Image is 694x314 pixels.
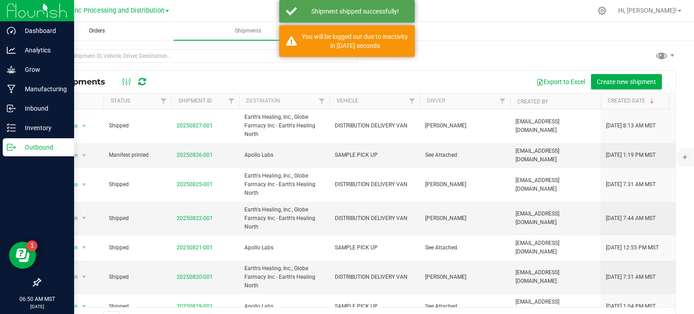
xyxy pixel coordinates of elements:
[244,264,324,291] span: Earth's Healing, Inc., Globe Farmacy Inc - Earth's Healing North
[244,113,324,139] span: Earth's Healing, Inc., Globe Farmacy Inc - Earth's Healing North
[517,98,548,105] a: Created By
[516,210,595,227] span: [EMAIL_ADDRESS][DOMAIN_NAME]
[111,98,130,104] a: Status
[109,180,166,189] span: Shipped
[109,273,166,281] span: Shipped
[335,273,414,281] span: DISTRIBUTION DELIVERY VAN
[591,74,662,89] button: Create new shipment
[596,6,608,15] div: Manage settings
[425,151,505,159] span: See Attached
[79,178,90,191] span: select
[77,27,117,35] span: Orders
[516,176,595,193] span: [EMAIL_ADDRESS][DOMAIN_NAME]
[606,180,656,189] span: [DATE] 7:31 AM MST
[495,94,510,109] a: Filter
[173,22,324,41] a: Shipments
[244,206,324,232] span: Earth's Healing, Inc., Globe Farmacy Inc - Earth's Healing North
[7,123,16,132] inline-svg: Inventory
[16,45,70,56] p: Analytics
[314,94,329,109] a: Filter
[109,244,166,252] span: Shipped
[7,104,16,113] inline-svg: Inbound
[425,214,505,223] span: [PERSON_NAME]
[606,302,656,311] span: [DATE] 1:04 PM MST
[335,214,414,223] span: DISTRIBUTION DELIVERY VAN
[16,25,70,36] p: Dashboard
[516,147,595,164] span: [EMAIL_ADDRESS][DOMAIN_NAME]
[244,172,324,198] span: Earth's Healing, Inc., Globe Farmacy Inc - Earth's Healing North
[223,27,273,35] span: Shipments
[177,303,213,309] a: 20250819-001
[516,268,595,286] span: [EMAIL_ADDRESS][DOMAIN_NAME]
[239,94,329,109] th: Destination
[606,122,656,130] span: [DATE] 8:13 AM MST
[244,244,324,252] span: Apollo Labs
[109,214,166,223] span: Shipped
[425,180,505,189] span: [PERSON_NAME]
[7,143,16,152] inline-svg: Outbound
[9,242,36,269] iframe: Resource center
[7,65,16,74] inline-svg: Grow
[109,151,166,159] span: Manifest printed
[47,77,114,87] span: All Shipments
[244,302,324,311] span: Apollo Labs
[618,7,677,14] span: Hi, [PERSON_NAME]!
[608,98,656,104] a: Created Date
[302,7,408,16] div: Shipment shipped successfully!
[420,94,510,109] th: Driver
[335,180,414,189] span: DISTRIBUTION DELIVERY VAN
[516,239,595,256] span: [EMAIL_ADDRESS][DOMAIN_NAME]
[224,94,239,109] a: Filter
[177,122,213,129] a: 20250827-001
[109,122,166,130] span: Shipped
[425,244,505,252] span: See Attached
[425,122,505,130] span: [PERSON_NAME]
[4,295,70,303] p: 06:50 AM MST
[22,22,172,41] a: Orders
[606,151,656,159] span: [DATE] 1:19 PM MST
[597,78,656,85] span: Create new shipment
[109,302,166,311] span: Shipped
[302,32,408,50] div: You will be logged out due to inactivity in 1507 seconds
[337,98,358,104] a: Vehicle
[516,117,595,135] span: [EMAIL_ADDRESS][DOMAIN_NAME]
[335,302,414,311] span: SAMPLE PICK UP
[405,94,420,109] a: Filter
[156,94,171,109] a: Filter
[530,74,591,89] button: Export to Excel
[4,303,70,310] p: [DATE]
[16,103,70,114] p: Inbound
[7,46,16,55] inline-svg: Analytics
[177,215,213,221] a: 20250822-001
[16,84,70,94] p: Manufacturing
[425,302,505,311] span: See Attached
[16,64,70,75] p: Grow
[79,300,90,313] span: select
[79,120,90,132] span: select
[79,149,90,162] span: select
[16,122,70,133] p: Inventory
[606,214,656,223] span: [DATE] 7:44 AM MST
[177,274,213,280] a: 20250820-001
[178,98,212,104] a: Shipment ID
[79,212,90,225] span: select
[7,84,16,94] inline-svg: Manufacturing
[40,49,358,63] input: Search Shipment ID, Vehicle, Driver, Destination...
[244,151,324,159] span: Apollo Labs
[425,273,505,281] span: [PERSON_NAME]
[7,26,16,35] inline-svg: Dashboard
[606,244,659,252] span: [DATE] 12:55 PM MST
[335,151,414,159] span: SAMPLE PICK UP
[26,7,164,14] span: Globe Farmacy Inc Processing and Distribution
[27,240,38,251] iframe: Resource center unread badge
[335,244,414,252] span: SAMPLE PICK UP
[16,142,70,153] p: Outbound
[606,273,656,281] span: [DATE] 7:31 AM MST
[177,181,213,187] a: 20250825-001
[79,271,90,283] span: select
[177,244,213,251] a: 20250821-001
[79,241,90,254] span: select
[335,122,414,130] span: DISTRIBUTION DELIVERY VAN
[177,152,213,158] a: 20250826-001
